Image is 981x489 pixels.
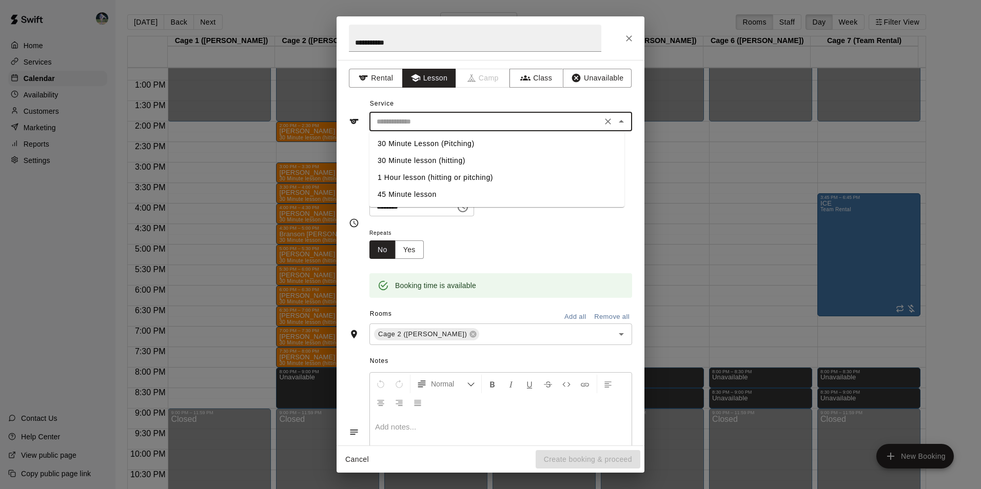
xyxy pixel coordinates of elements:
[372,375,389,393] button: Undo
[409,393,426,412] button: Justify Align
[576,375,594,393] button: Insert Link
[349,69,403,88] button: Rental
[601,114,615,129] button: Clear
[502,375,520,393] button: Format Italics
[484,375,501,393] button: Format Bold
[395,240,424,259] button: Yes
[369,186,624,203] li: 45 Minute lesson
[402,69,456,88] button: Lesson
[456,69,510,88] span: Camps can only be created in the Services page
[390,393,408,412] button: Right Align
[374,328,479,340] div: Cage 2 ([PERSON_NAME])
[592,309,632,325] button: Remove all
[349,218,359,228] svg: Timing
[620,29,638,48] button: Close
[559,309,592,325] button: Add all
[521,375,538,393] button: Format Underline
[539,375,557,393] button: Format Strikethrough
[369,135,624,152] li: 30 Minute Lesson (Pitching)
[369,227,432,240] span: Repeats
[349,116,359,127] svg: Service
[372,393,389,412] button: Center Align
[349,427,359,437] svg: Notes
[370,353,632,370] span: Notes
[369,169,624,186] li: 1 Hour lesson (hitting or pitching)
[369,240,396,259] button: No
[349,329,359,339] svg: Rooms
[614,327,629,341] button: Open
[614,114,629,129] button: Close
[369,152,624,169] li: 30 Minute lesson (hitting)
[413,375,479,393] button: Formatting Options
[341,450,374,469] button: Cancel
[374,329,471,339] span: Cage 2 ([PERSON_NAME])
[390,375,408,393] button: Redo
[599,375,617,393] button: Left Align
[509,69,563,88] button: Class
[431,379,467,389] span: Normal
[558,375,575,393] button: Insert Code
[370,310,392,317] span: Rooms
[369,240,424,259] div: outlined button group
[395,276,476,295] div: Booking time is available
[370,100,394,107] span: Service
[563,69,632,88] button: Unavailable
